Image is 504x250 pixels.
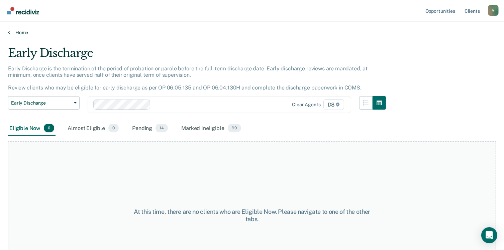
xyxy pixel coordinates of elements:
div: Pending14 [131,121,169,136]
p: Early Discharge is the termination of the period of probation or parole before the full-term disc... [8,65,368,91]
button: Early Discharge [8,96,80,110]
div: Open Intercom Messenger [481,227,497,243]
div: Marked Ineligible99 [180,121,242,136]
span: 0 [108,124,119,132]
button: Profile dropdown button [488,5,499,16]
span: 99 [228,124,241,132]
img: Recidiviz [7,7,39,14]
span: 14 [156,124,168,132]
div: Eligible Now0 [8,121,56,136]
div: Early Discharge [8,46,386,65]
div: V [488,5,499,16]
div: Clear agents [292,102,320,108]
span: Early Discharge [11,100,71,106]
a: Home [8,29,496,36]
span: D8 [323,99,344,110]
span: 0 [44,124,54,132]
div: Almost Eligible0 [66,121,120,136]
div: At this time, there are no clients who are Eligible Now. Please navigate to one of the other tabs. [130,208,374,223]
